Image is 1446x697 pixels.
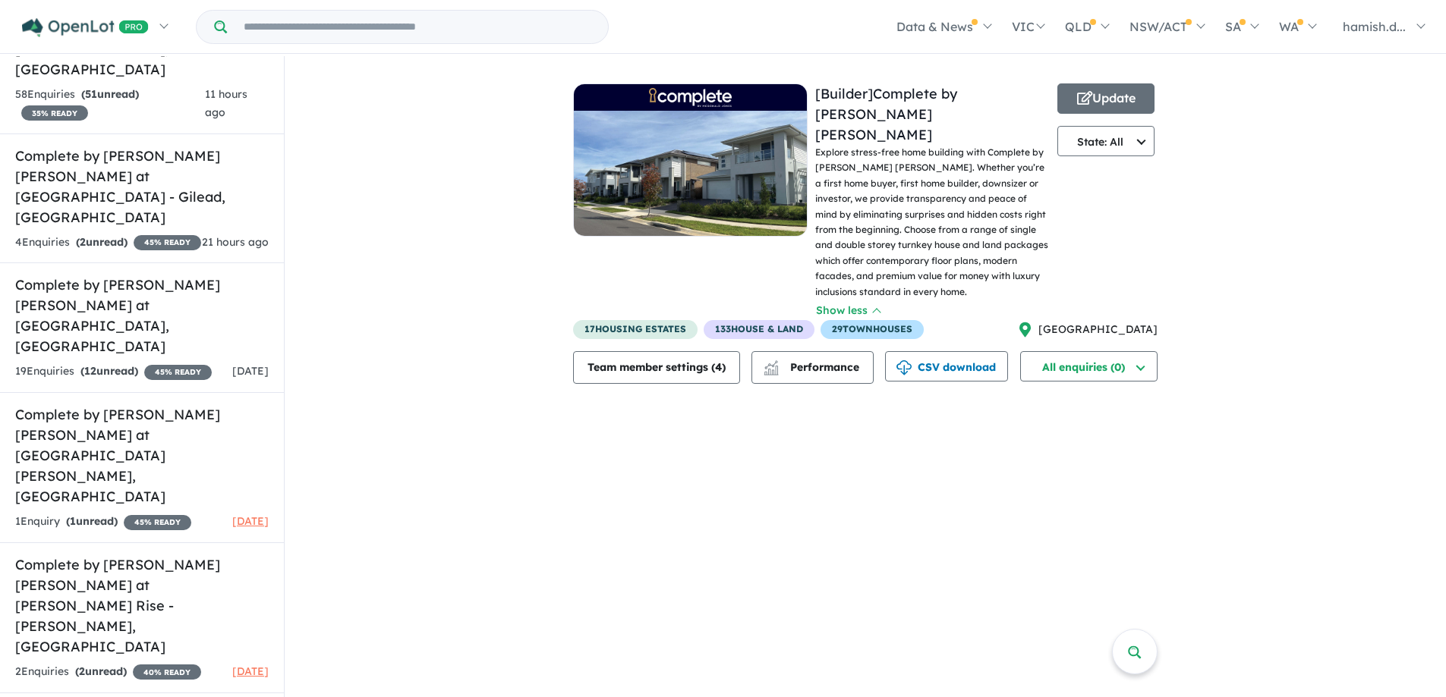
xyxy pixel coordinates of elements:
[84,364,96,378] span: 12
[80,364,138,378] strong: ( unread)
[70,514,76,528] span: 1
[75,664,127,678] strong: ( unread)
[15,404,269,507] h5: Complete by [PERSON_NAME] [PERSON_NAME] at [GEOGRAPHIC_DATA][PERSON_NAME] , [GEOGRAPHIC_DATA]
[21,105,88,121] span: 35 % READY
[202,235,269,249] span: 21 hours ago
[144,365,212,380] span: 45 % READY
[815,85,957,143] a: [Builder]Complete by [PERSON_NAME] [PERSON_NAME]
[573,320,698,339] span: 17 housing estates
[704,320,814,339] span: 133 House & Land
[15,663,201,681] div: 2 Enquir ies
[715,360,722,374] span: 4
[1343,19,1406,34] span: hamish.d...
[15,86,205,122] div: 58 Enquir ies
[821,320,924,339] span: 29 Townhouses
[573,351,740,384] button: Team member settings (4)
[15,363,212,381] div: 19 Enquir ies
[766,360,859,374] span: Performance
[124,515,191,530] span: 45 % READY
[751,351,874,384] button: Performance
[15,554,269,657] h5: Complete by [PERSON_NAME] [PERSON_NAME] at [PERSON_NAME] Rise - [PERSON_NAME] , [GEOGRAPHIC_DATA]
[230,11,605,43] input: Try estate name, suburb, builder or developer
[76,235,128,249] strong: ( unread)
[66,514,118,528] strong: ( unread)
[232,664,269,678] span: [DATE]
[573,83,808,320] a: Complete by McDonald JonesComplete by McDonald Jones
[22,18,149,37] img: Openlot PRO Logo White
[205,87,247,119] span: 11 hours ago
[815,145,1050,300] p: Explore stress-free home building with Complete by [PERSON_NAME] [PERSON_NAME]. Whether you’re a ...
[133,664,201,680] span: 40 % READY
[232,364,269,378] span: [DATE]
[15,146,269,228] h5: Complete by [PERSON_NAME] [PERSON_NAME] at [GEOGRAPHIC_DATA] - Gilead , [GEOGRAPHIC_DATA]
[1020,351,1158,381] button: All enquiries (0)
[764,360,778,369] img: line-chart.svg
[15,234,201,252] div: 4 Enquir ies
[80,235,86,249] span: 2
[896,360,912,375] img: download icon
[574,111,807,236] img: Complete by McDonald Jones
[1057,83,1155,114] button: Update
[649,88,732,107] img: Complete by McDonald Jones
[764,366,779,375] img: bar-chart.svg
[79,664,85,678] span: 2
[134,235,201,250] span: 45 % READY
[85,87,97,101] span: 51
[15,513,191,531] div: 1 Enquir y
[81,87,139,101] strong: ( unread)
[1057,126,1155,156] button: State: All
[232,514,269,528] span: [DATE]
[1038,321,1158,339] span: [GEOGRAPHIC_DATA]
[815,302,881,319] button: Show less
[15,275,269,356] h5: Complete by [PERSON_NAME] [PERSON_NAME] at [GEOGRAPHIC_DATA] , [GEOGRAPHIC_DATA]
[885,351,1008,381] button: CSV download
